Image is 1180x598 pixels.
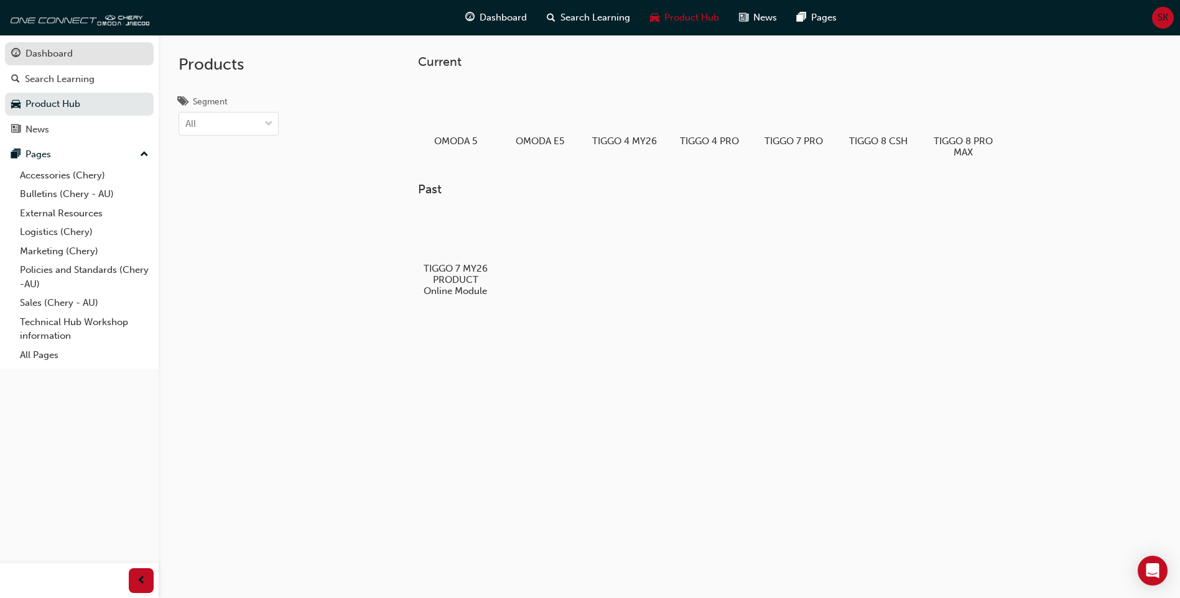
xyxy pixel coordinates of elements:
[587,79,662,151] a: TIGGO 4 MY26
[926,79,1000,162] a: TIGGO 8 PRO MAX
[423,263,488,297] h5: TIGGO 7 MY26 PRODUCT Online Module
[729,5,787,30] a: news-iconNews
[5,143,154,166] button: Pages
[15,346,154,365] a: All Pages
[26,147,51,162] div: Pages
[739,10,748,25] span: news-icon
[15,242,154,261] a: Marketing (Chery)
[179,55,279,75] h2: Products
[15,166,154,185] a: Accessories (Chery)
[6,5,149,30] img: oneconnect
[787,5,847,30] a: pages-iconPages
[179,97,188,108] span: tags-icon
[15,204,154,223] a: External Resources
[193,96,228,108] div: Segment
[418,79,493,151] a: OMODA 5
[15,223,154,242] a: Logistics (Chery)
[811,11,837,25] span: Pages
[15,313,154,346] a: Technical Hub Workshop information
[185,117,196,131] div: All
[480,11,527,25] span: Dashboard
[11,124,21,136] span: news-icon
[264,116,273,132] span: down-icon
[672,79,746,151] a: TIGGO 4 PRO
[664,11,719,25] span: Product Hub
[140,147,149,163] span: up-icon
[1138,556,1168,586] div: Open Intercom Messenger
[5,42,154,65] a: Dashboard
[5,118,154,141] a: News
[15,185,154,204] a: Bulletins (Chery - AU)
[846,136,911,147] h5: TIGGO 8 CSH
[26,47,73,61] div: Dashboard
[1152,7,1174,29] button: SK
[25,72,95,86] div: Search Learning
[547,10,555,25] span: search-icon
[455,5,537,30] a: guage-iconDashboard
[753,11,777,25] span: News
[592,136,657,147] h5: TIGGO 4 MY26
[137,573,146,589] span: prev-icon
[508,136,573,147] h5: OMODA E5
[5,93,154,116] a: Product Hub
[26,122,49,137] div: News
[465,10,475,25] span: guage-icon
[11,74,20,85] span: search-icon
[11,48,21,60] span: guage-icon
[677,136,742,147] h5: TIGGO 4 PRO
[5,40,154,143] button: DashboardSearch LearningProduct HubNews
[761,136,827,147] h5: TIGGO 7 PRO
[418,207,493,301] a: TIGGO 7 MY26 PRODUCT Online Module
[797,10,806,25] span: pages-icon
[640,5,729,30] a: car-iconProduct Hub
[756,79,831,151] a: TIGGO 7 PRO
[418,55,1125,69] h3: Current
[841,79,916,151] a: TIGGO 8 CSH
[1158,11,1168,25] span: SK
[5,68,154,91] a: Search Learning
[11,99,21,110] span: car-icon
[15,260,154,293] a: Policies and Standards (Chery -AU)
[418,182,1125,196] h3: Past
[560,11,630,25] span: Search Learning
[650,10,659,25] span: car-icon
[931,136,996,158] h5: TIGGO 8 PRO MAX
[11,149,21,160] span: pages-icon
[537,5,640,30] a: search-iconSearch Learning
[423,136,488,147] h5: OMODA 5
[503,79,577,151] a: OMODA E5
[15,293,154,313] a: Sales (Chery - AU)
